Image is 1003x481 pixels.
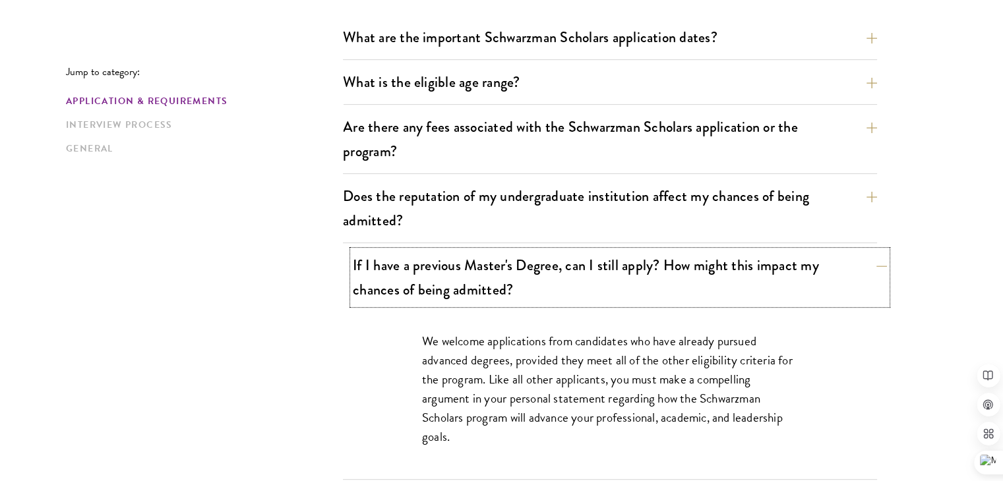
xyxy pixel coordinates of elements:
[343,181,877,235] button: Does the reputation of my undergraduate institution affect my chances of being admitted?
[353,250,887,304] button: If I have a previous Master's Degree, can I still apply? How might this impact my chances of bein...
[343,67,877,97] button: What is the eligible age range?
[66,118,335,132] a: Interview Process
[343,112,877,166] button: Are there any fees associated with the Schwarzman Scholars application or the program?
[66,94,335,108] a: Application & Requirements
[66,142,335,156] a: General
[422,331,798,446] p: We welcome applications from candidates who have already pursued advanced degrees, provided they ...
[66,66,343,78] p: Jump to category:
[343,22,877,52] button: What are the important Schwarzman Scholars application dates?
